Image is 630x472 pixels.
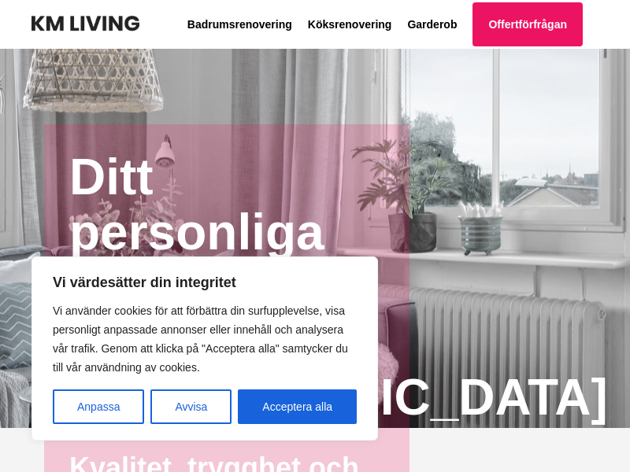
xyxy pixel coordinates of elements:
button: Acceptera alla [238,389,357,424]
img: KM Living [31,16,139,31]
button: Avvisa [150,389,232,424]
p: Vi använder cookies för att förbättra din surfupplevelse, visa personligt anpassade annonser elle... [53,301,357,377]
button: Anpassa [53,389,144,424]
a: Köksrenovering [308,18,392,31]
a: Badrumsrenovering [187,18,292,31]
p: Vi värdesätter din integritet [53,273,357,292]
a: Offertförfrågan [472,2,583,46]
a: Garderob [407,18,457,31]
h1: Ditt personliga byggföretag i [GEOGRAPHIC_DATA] [69,149,384,425]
